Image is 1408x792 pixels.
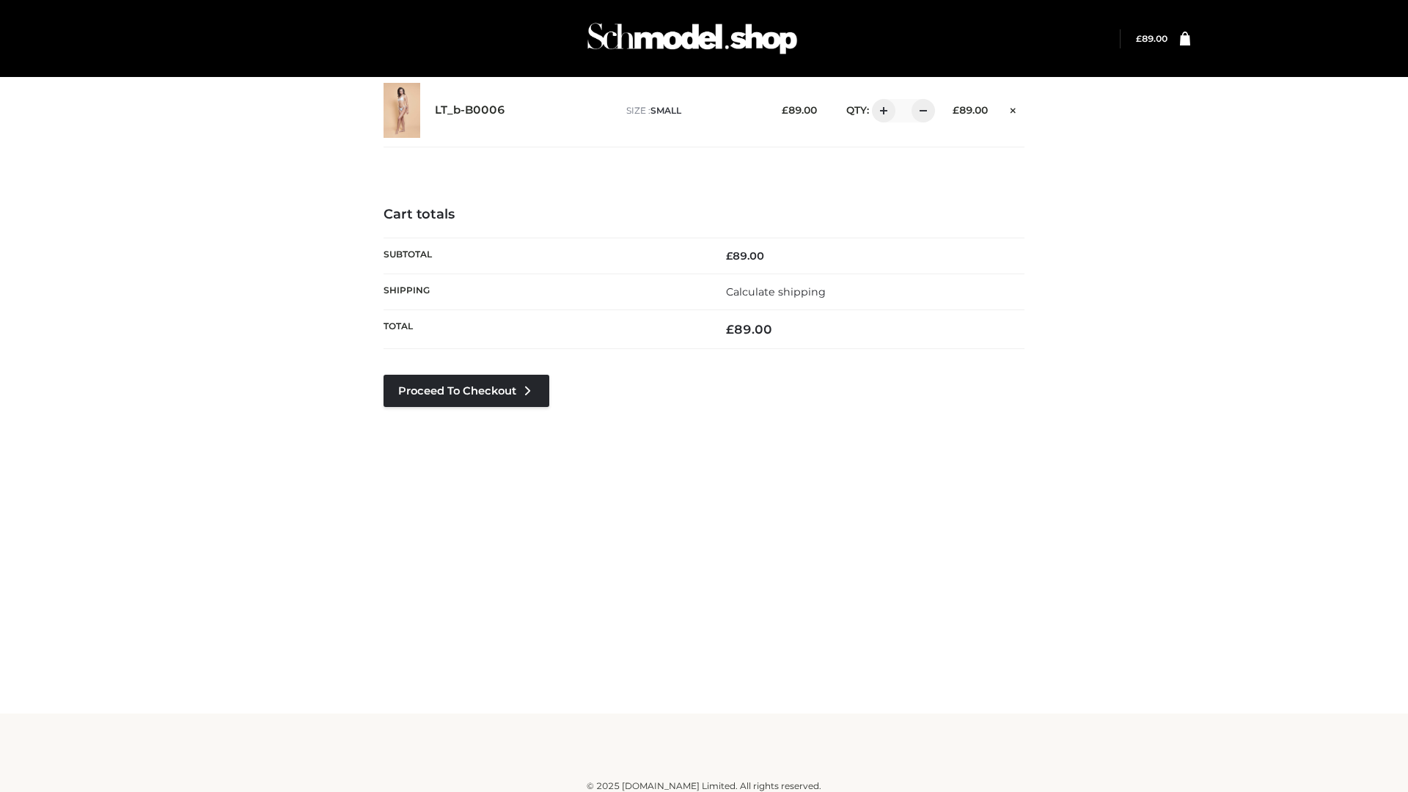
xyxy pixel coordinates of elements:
p: size : [626,104,759,117]
bdi: 89.00 [1136,33,1167,44]
img: LT_b-B0006 - SMALL [384,83,420,138]
bdi: 89.00 [953,104,988,116]
span: £ [782,104,788,116]
span: £ [726,249,733,263]
bdi: 89.00 [782,104,817,116]
div: QTY: [832,99,930,122]
a: LT_b-B0006 [435,103,505,117]
a: Calculate shipping [726,285,826,298]
img: Schmodel Admin 964 [582,10,802,67]
span: £ [1136,33,1142,44]
a: Proceed to Checkout [384,375,549,407]
a: Remove this item [1002,99,1024,118]
bdi: 89.00 [726,322,772,337]
th: Subtotal [384,238,704,274]
span: £ [953,104,959,116]
span: £ [726,322,734,337]
th: Shipping [384,274,704,309]
th: Total [384,310,704,349]
span: SMALL [650,105,681,116]
bdi: 89.00 [726,249,764,263]
h4: Cart totals [384,207,1024,223]
a: £89.00 [1136,33,1167,44]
